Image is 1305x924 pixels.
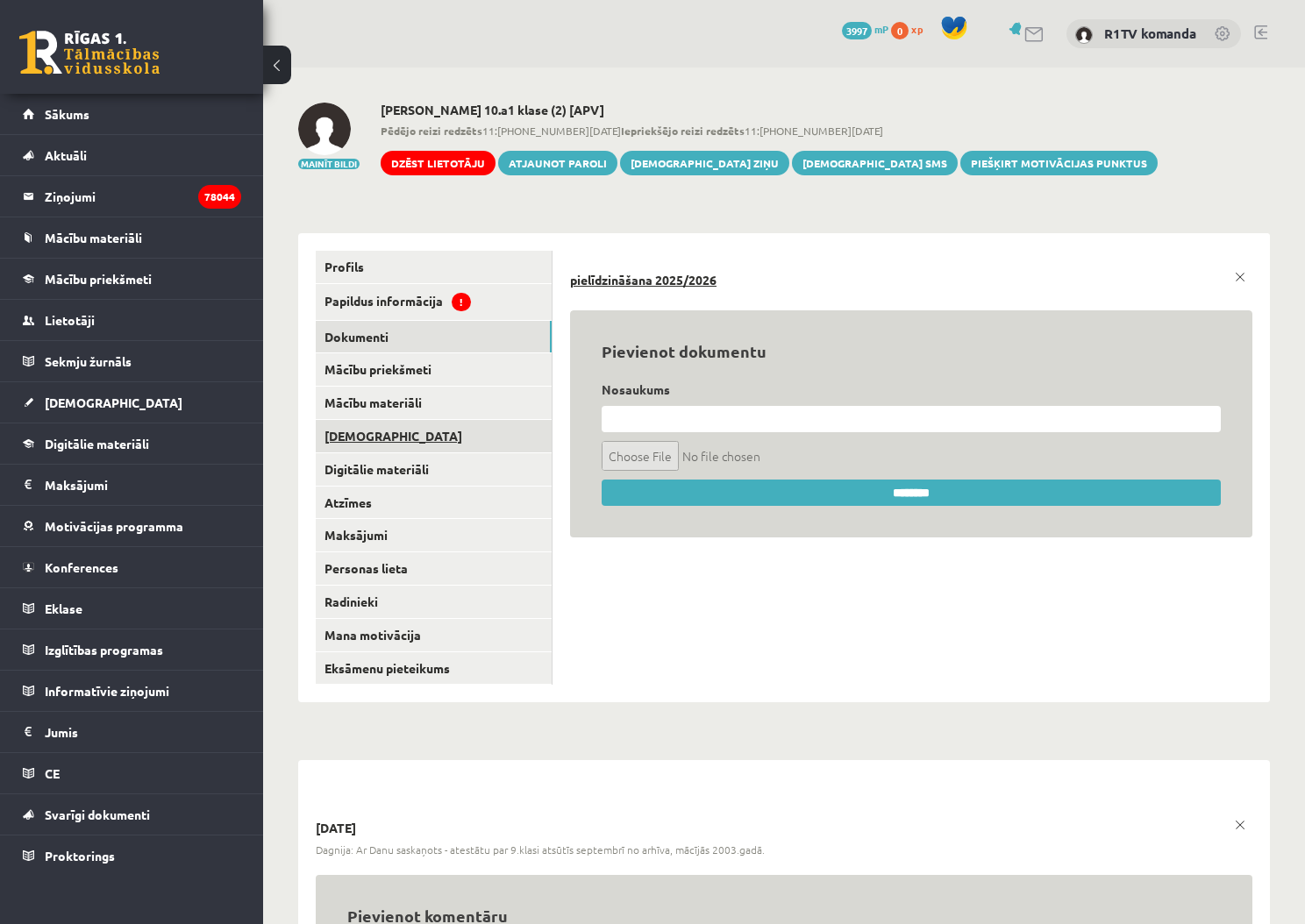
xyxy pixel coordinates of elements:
[1228,813,1252,837] a: x
[891,22,909,39] span: 0
[45,807,150,822] span: Svarīgi dokumenti
[45,147,87,163] span: Aktuāli
[602,342,1221,361] h3: Pievienot dokumentu
[23,176,241,217] a: Ziņojumi78044
[23,382,241,423] a: [DEMOGRAPHIC_DATA]
[381,123,1158,139] span: 11:[PHONE_NUMBER][DATE] 11:[PHONE_NUMBER][DATE]
[45,106,89,122] span: Sākums
[45,724,78,740] span: Jumis
[316,487,552,519] a: Atzīmes
[45,176,241,217] legend: Ziņojumi
[23,506,241,546] a: Motivācijas programma
[1075,26,1093,44] img: R1TV komanda
[23,94,241,134] a: Sākums
[23,300,241,340] a: Lietotāji
[23,712,241,752] a: Jumis
[316,519,552,551] a: Maksājumi
[381,103,1158,117] h2: [PERSON_NAME] 10.a1 klase (2) [APV]
[23,423,241,464] a: Digitālie materiāli
[198,185,241,209] i: 78044
[45,765,60,781] span: CE
[298,103,351,155] img: Jekaterina Gavriļenko
[316,284,552,320] a: Papildus informācija!
[23,217,241,258] a: Mācību materiāli
[1104,25,1196,42] a: R1TV komanda
[842,22,872,39] span: 3997
[45,601,82,616] span: Eklase
[23,135,241,175] a: Aktuāli
[316,842,765,857] span: Dagnija: Ar Danu saskaņots - atestātu par 9.klasi atsūtīs septembrī no arhīva, mācījās 2003.gadā.
[620,151,789,175] a: [DEMOGRAPHIC_DATA] ziņu
[23,547,241,587] a: Konferences
[1228,265,1252,289] a: x
[452,293,471,311] span: !
[911,22,923,36] span: xp
[45,230,142,245] span: Mācību materiāli
[45,683,169,699] span: Informatīvie ziņojumi
[316,453,552,486] a: Digitālie materiāli
[316,652,552,685] a: Eksāmenu pieteikums
[381,124,482,138] b: Pēdējo reizi redzēts
[316,619,552,651] a: Mana motivācija
[316,420,552,452] a: [DEMOGRAPHIC_DATA]
[45,394,182,410] span: [DEMOGRAPHIC_DATA]
[23,629,241,670] a: Izglītības programas
[45,518,183,534] span: Motivācijas programma
[45,271,152,287] span: Mācību priekšmeti
[570,272,1252,289] a: pielīdzināšana 2025/2026
[45,353,132,369] span: Sekmju žurnāls
[45,642,163,657] span: Izglītības programas
[45,465,241,505] legend: Maksājumi
[23,588,241,629] a: Eklase
[498,151,617,175] a: Atjaunot paroli
[316,820,1252,837] p: [DATE]
[23,671,241,711] a: Informatīvie ziņojumi
[960,151,1158,175] a: Piešķirt motivācijas punktus
[316,586,552,618] a: Radinieki
[316,552,552,585] a: Personas lieta
[23,465,241,505] a: Maksājumi
[602,382,1221,397] h4: Nosaukums
[23,753,241,793] a: CE
[23,794,241,835] a: Svarīgi dokumenti
[891,22,931,36] a: 0 xp
[45,848,115,864] span: Proktorings
[45,436,149,451] span: Digitālie materiāli
[381,151,496,175] a: Dzēst lietotāju
[316,387,552,419] a: Mācību materiāli
[621,124,745,138] b: Iepriekšējo reizi redzēts
[19,31,160,75] a: Rīgas 1. Tālmācības vidusskola
[23,835,241,876] a: Proktorings
[316,251,552,283] a: Profils
[842,22,888,36] a: 3997 mP
[316,353,552,386] a: Mācību priekšmeti
[23,341,241,381] a: Sekmju žurnāls
[792,151,958,175] a: [DEMOGRAPHIC_DATA] SMS
[23,259,241,299] a: Mācību priekšmeti
[298,159,360,169] button: Mainīt bildi
[316,321,552,353] a: Dokumenti
[874,22,888,36] span: mP
[45,559,118,575] span: Konferences
[45,312,95,328] span: Lietotāji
